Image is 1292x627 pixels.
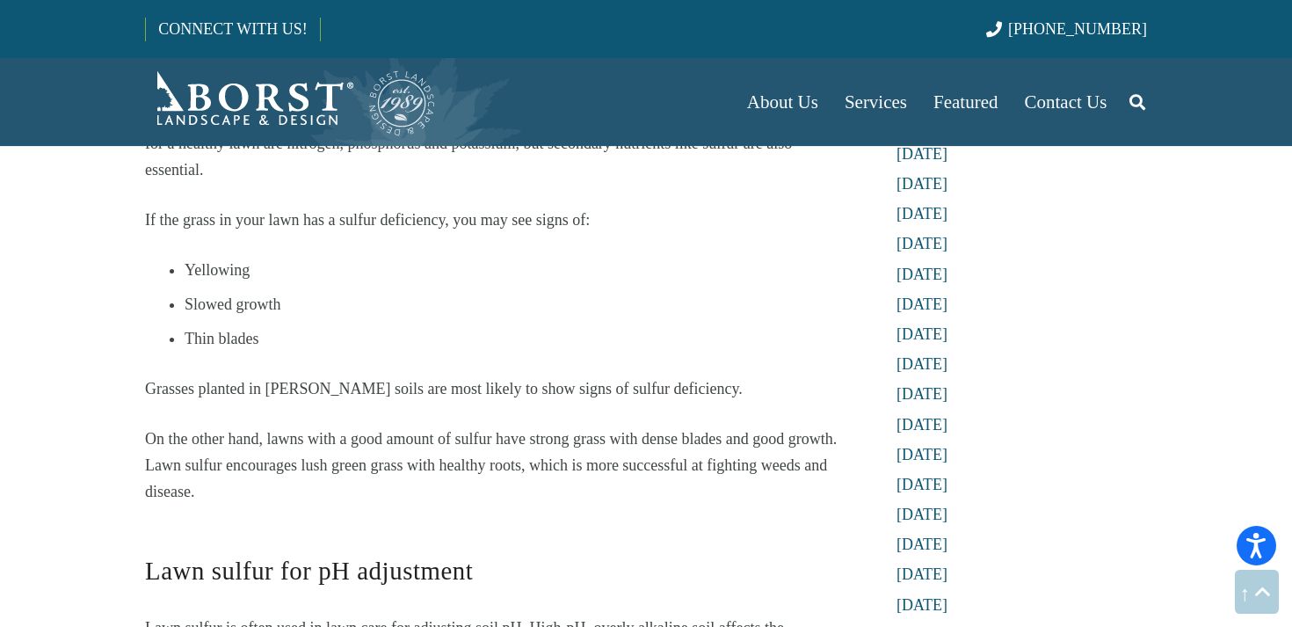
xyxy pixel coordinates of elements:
a: [DATE] [896,355,947,373]
a: [DATE] [896,145,947,163]
a: About Us [734,58,831,146]
a: [DATE] [896,205,947,222]
span: Grasses planted in [PERSON_NAME] soils are most likely to show signs of sulfur deficiency. [145,380,743,397]
span: About Us [747,91,818,113]
a: CONNECT WITH US! [146,8,319,50]
a: [DATE] [896,295,947,313]
a: [DATE] [896,565,947,583]
a: [DATE] [896,506,947,523]
a: [DATE] [896,175,947,193]
a: [DATE] [896,476,947,493]
span: Lawn sulfur for pH adjustment [145,557,473,585]
a: Services [831,58,920,146]
span: Slowed growth [185,295,281,313]
span: Services [845,91,907,113]
a: Borst-Logo [145,67,437,137]
span: Yellowing [185,261,250,279]
span: On the other hand, lawns with a good amount of sulfur have strong grass with dense blades and goo... [145,430,841,500]
a: [DATE] [896,385,947,403]
span: Featured [933,91,998,113]
a: [DATE] [896,596,947,614]
a: [DATE] [896,416,947,434]
a: Contact Us [1012,58,1121,146]
span: [PHONE_NUMBER] [1008,20,1147,38]
span: If the grass in your lawn has a sulfur deficiency, you may see signs of: [145,211,590,229]
span: Contact Us [1025,91,1107,113]
a: [DATE] [896,235,947,252]
span: Thin blades [185,330,258,347]
a: Search [1120,80,1155,124]
a: [PHONE_NUMBER] [986,20,1147,38]
a: [DATE] [896,325,947,343]
a: [DATE] [896,536,947,553]
a: Featured [920,58,1011,146]
a: Back to top [1235,570,1279,614]
a: [DATE] [896,446,947,463]
a: [DATE] [896,266,947,283]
